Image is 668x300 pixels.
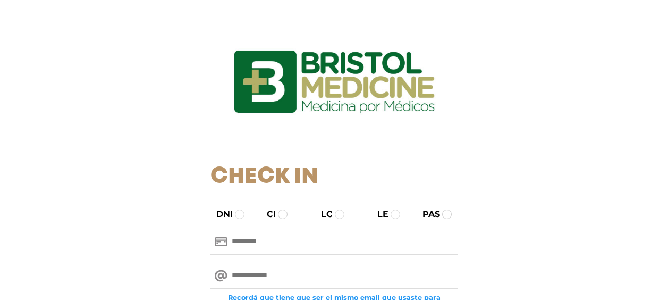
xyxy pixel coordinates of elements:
label: PAS [413,208,440,221]
img: logo_ingresarbristol.jpg [191,13,478,151]
label: CI [257,208,276,221]
label: LC [311,208,333,221]
label: LE [368,208,388,221]
label: DNI [207,208,233,221]
h1: Check In [210,164,458,190]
